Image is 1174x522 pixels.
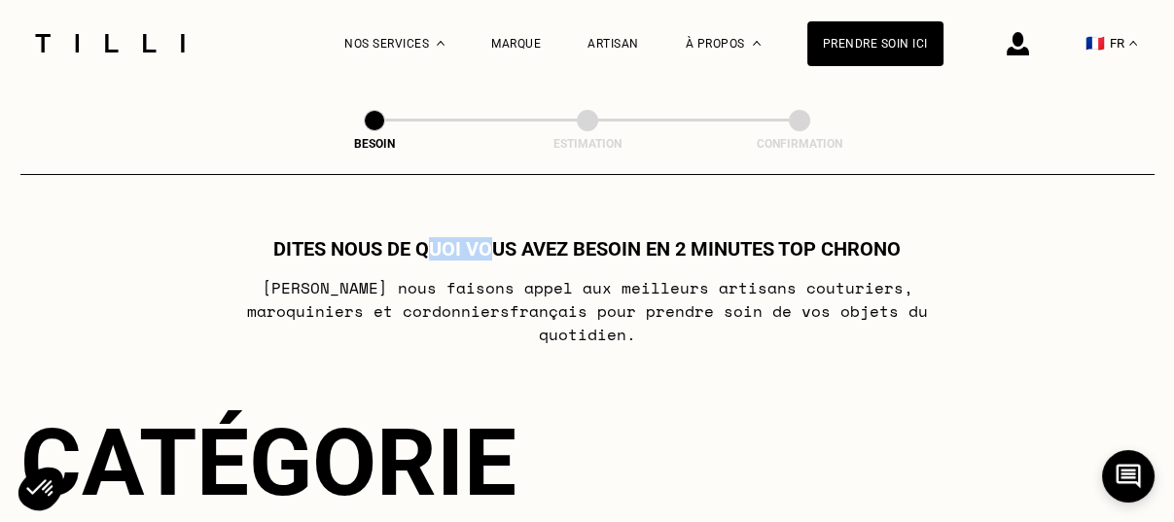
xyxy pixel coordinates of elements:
img: Logo du service de couturière Tilli [28,34,192,52]
img: icône connexion [1007,32,1029,55]
img: Menu déroulant [437,41,445,46]
span: 🇫🇷 [1085,34,1105,52]
img: Menu déroulant à propos [753,41,761,46]
a: Prendre soin ici [807,21,943,66]
div: Besoin [277,137,472,151]
a: Artisan [587,37,639,51]
div: Estimation [490,137,685,151]
div: Catégorie [20,408,1155,517]
div: Confirmation [702,137,897,151]
h1: Dites nous de quoi vous avez besoin en 2 minutes top chrono [273,237,901,261]
img: menu déroulant [1129,41,1137,46]
p: [PERSON_NAME] nous faisons appel aux meilleurs artisans couturiers , maroquiniers et cordonniers ... [201,276,973,346]
a: Marque [491,37,541,51]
